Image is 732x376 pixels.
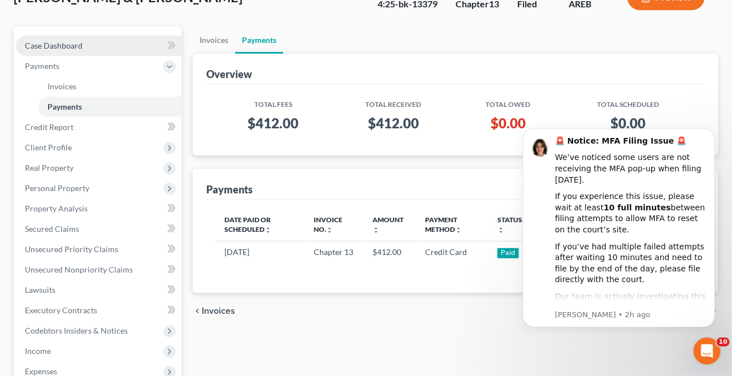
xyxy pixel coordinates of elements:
i: unfold_more [373,227,379,234]
iframe: Intercom live chat [694,338,721,365]
h3: $0.00 [570,114,687,132]
h3: $412.00 [340,114,447,132]
span: Invoices [47,81,76,91]
span: Invoices [202,306,235,316]
span: Executory Contracts [25,305,97,315]
a: Executory Contracts [16,300,181,321]
td: Chapter 13 [305,241,363,270]
th: Total Owed [456,93,561,110]
h3: $0.00 [465,114,552,132]
th: Total Received [331,93,456,110]
a: Unsecured Nonpriority Claims [16,260,181,280]
span: Payments [25,61,59,71]
a: Unsecured Priority Claims [16,239,181,260]
span: Personal Property [25,183,89,193]
div: Overview [206,67,252,81]
span: Unsecured Priority Claims [25,244,118,254]
a: Lawsuits [16,280,181,300]
i: unfold_more [456,227,462,234]
a: Invoice No.unfold_more [314,215,343,234]
a: Property Analysis [16,198,181,219]
span: Property Analysis [25,204,88,213]
th: Total Scheduled [561,93,696,110]
th: Total Fees [215,93,331,110]
span: Case Dashboard [25,41,83,50]
span: Secured Claims [25,224,79,234]
button: chevron_left Invoices [193,306,235,316]
div: Payments [206,183,253,196]
a: Date Paid or Scheduledunfold_more [224,215,271,234]
span: Unsecured Nonpriority Claims [25,265,133,274]
span: Expenses [25,366,57,376]
i: unfold_more [326,227,333,234]
a: Case Dashboard [16,36,181,56]
span: Lawsuits [25,285,55,295]
a: Payment Methodunfold_more [426,215,462,234]
td: Credit Card [417,241,489,270]
td: $412.00 [363,241,417,270]
a: Secured Claims [16,219,181,239]
span: Income [25,346,51,356]
span: Payments [47,102,82,111]
span: Credit Report [25,122,73,132]
td: [DATE] [215,241,305,270]
h3: $412.00 [224,114,322,132]
i: unfold_more [497,227,504,234]
span: Client Profile [25,142,72,152]
span: Real Property [25,163,73,172]
iframe: Intercom notifications message [506,118,732,334]
a: Invoices [38,76,181,97]
a: Amountunfold_more [373,215,404,234]
i: unfold_more [265,227,271,234]
span: Codebtors Insiders & Notices [25,326,128,335]
a: Credit Report [16,117,181,137]
a: Invoices [193,27,235,54]
i: chevron_left [193,306,202,316]
div: Paid [497,248,519,258]
span: 10 [717,338,730,347]
a: Statusunfold_more [497,215,522,234]
a: Payments [235,27,283,54]
a: Payments [38,97,181,117]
